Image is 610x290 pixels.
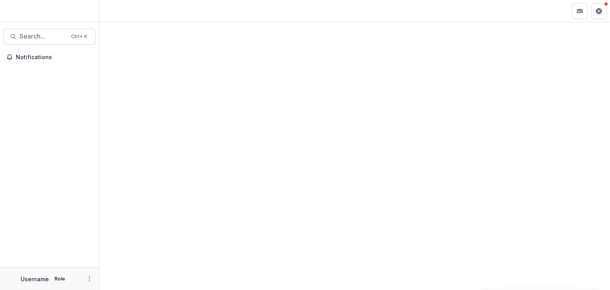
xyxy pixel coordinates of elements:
[102,5,136,17] nav: breadcrumb
[591,3,607,19] button: Get Help
[16,54,93,61] span: Notifications
[21,275,49,283] p: Username
[572,3,588,19] button: Partners
[69,32,89,41] div: Ctrl + K
[85,274,94,284] button: More
[52,275,68,282] p: Role
[3,29,96,44] button: Search...
[19,33,66,40] span: Search...
[3,51,96,64] button: Notifications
